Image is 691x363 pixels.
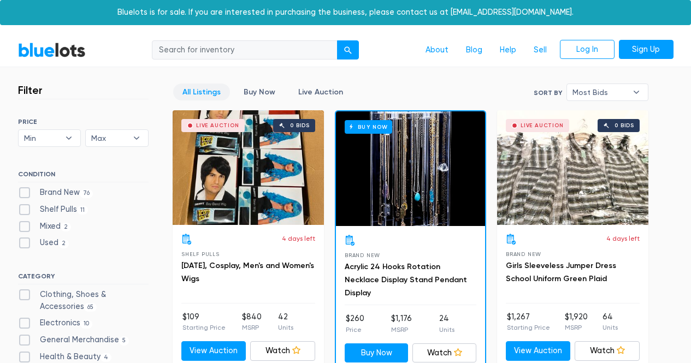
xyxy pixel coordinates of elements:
a: All Listings [173,84,230,100]
span: Brand New [345,252,380,258]
p: 4 days left [282,234,315,243]
h6: Buy Now [345,120,392,134]
li: 64 [603,311,618,333]
a: View Auction [181,341,246,361]
p: 4 days left [606,234,640,243]
span: Brand New [506,251,541,257]
h6: CONDITION [18,170,149,182]
a: Girls Sleeveless Jumper Dress School Uniform Green Plaid [506,261,616,283]
label: Used [18,237,69,249]
li: 24 [439,313,454,335]
a: About [417,40,457,61]
b: ▾ [625,84,648,100]
label: Health & Beauty [18,351,112,363]
span: 11 [77,206,88,215]
h6: PRICE [18,118,149,126]
span: Shelf Pulls [181,251,220,257]
a: Log In [560,40,615,59]
a: Buy Now [234,84,285,100]
p: MSRP [391,325,412,335]
div: 0 bids [615,123,634,128]
label: Clothing, Shoes & Accessories [18,289,149,312]
p: Starting Price [182,323,226,332]
p: MSRP [242,323,262,332]
a: Watch [412,343,476,363]
span: 76 [80,189,93,198]
label: Shelf Pulls [18,204,88,216]
span: 4 [101,353,112,362]
a: Live Auction 0 bids [173,110,324,225]
li: $1,267 [507,311,550,333]
a: Live Auction [289,84,352,100]
label: Electronics [18,317,93,329]
label: Sort By [534,88,562,98]
div: Live Auction [521,123,564,128]
span: Min [24,130,60,146]
h6: CATEGORY [18,272,149,284]
a: Watch [250,341,315,361]
p: Units [278,323,293,332]
span: 2 [58,240,69,248]
span: 65 [84,303,97,312]
a: Watch [575,341,640,361]
p: MSRP [565,323,588,332]
a: [DATE], Cosplay, Men's and Women's Wigs [181,261,314,283]
a: Help [491,40,525,61]
label: Mixed [18,221,72,233]
a: BlueLots [18,42,86,58]
li: $840 [242,311,262,333]
a: Buy Now [336,111,485,226]
li: $260 [346,313,364,335]
li: $1,176 [391,313,412,335]
h3: Filter [18,84,43,97]
li: $1,920 [565,311,588,333]
b: ▾ [125,130,148,146]
a: Sign Up [619,40,674,59]
input: Search for inventory [152,40,338,60]
div: Live Auction [196,123,239,128]
p: Units [603,323,618,332]
a: Blog [457,40,491,61]
span: 2 [61,223,72,231]
span: Most Bids [572,84,627,100]
a: Acrylic 24 Hooks Rotation Necklace Display Stand Pendant Display [345,262,467,297]
p: Starting Price [507,323,550,332]
a: View Auction [506,341,571,361]
a: Buy Now [345,343,409,363]
div: 0 bids [290,123,310,128]
span: 10 [80,320,93,329]
p: Units [439,325,454,335]
p: Price [346,325,364,335]
a: Sell [525,40,556,61]
b: ▾ [57,130,80,146]
span: Max [91,130,127,146]
a: Live Auction 0 bids [497,110,648,225]
span: 5 [119,336,129,345]
label: Brand New [18,187,93,199]
li: $109 [182,311,226,333]
label: General Merchandise [18,334,129,346]
li: 42 [278,311,293,333]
